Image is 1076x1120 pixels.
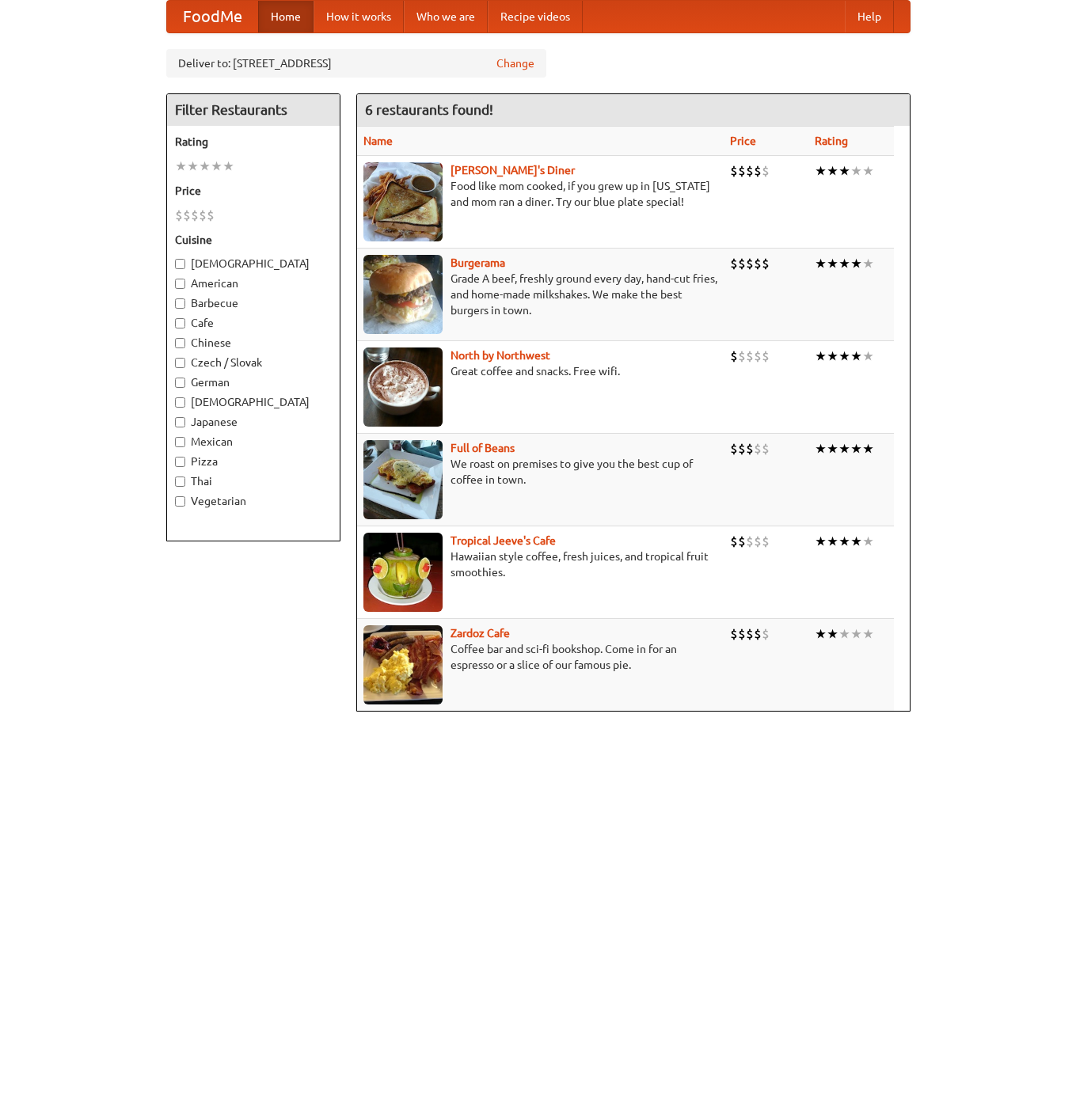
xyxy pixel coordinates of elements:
[175,355,332,370] label: Czech / Slovak
[211,158,222,175] li: ★
[738,255,746,272] li: $
[827,440,838,457] li: ★
[175,232,332,248] h5: Cuisine
[762,625,770,643] li: $
[838,347,850,365] li: ★
[363,255,443,334] img: burgerama.jpg
[730,162,738,180] li: $
[175,358,185,368] input: Czech / Slovak
[838,255,850,272] li: ★
[850,347,862,365] li: ★
[762,162,770,180] li: $
[175,256,332,271] label: [DEMOGRAPHIC_DATA]
[258,1,314,32] a: Home
[738,347,746,365] li: $
[175,335,332,351] label: Chinese
[730,440,738,457] li: $
[175,493,332,509] label: Vegetarian
[862,162,874,180] li: ★
[815,533,827,550] li: ★
[862,255,874,272] li: ★
[175,259,185,269] input: [DEMOGRAPHIC_DATA]
[451,534,556,547] a: Tropical Jeeve's Cafe
[175,473,332,489] label: Thai
[746,533,754,550] li: $
[175,275,332,291] label: American
[451,627,510,640] b: Zardoz Cafe
[762,347,770,365] li: $
[762,255,770,272] li: $
[222,158,234,175] li: ★
[496,55,534,71] a: Change
[183,207,191,224] li: $
[199,207,207,224] li: $
[404,1,488,32] a: Who we are
[754,625,762,643] li: $
[451,442,515,454] a: Full of Beans
[862,625,874,643] li: ★
[850,440,862,457] li: ★
[754,533,762,550] li: $
[363,162,443,241] img: sallys.jpg
[488,1,583,32] a: Recipe videos
[754,255,762,272] li: $
[827,347,838,365] li: ★
[187,158,199,175] li: ★
[451,349,550,362] a: North by Northwest
[850,255,862,272] li: ★
[850,162,862,180] li: ★
[175,476,185,487] input: Thai
[815,440,827,457] li: ★
[815,162,827,180] li: ★
[175,134,332,150] h5: Rating
[363,641,717,673] p: Coffee bar and sci-fi bookshop. Come in for an espresso or a slice of our famous pie.
[815,135,848,147] a: Rating
[175,183,332,199] h5: Price
[451,164,575,177] b: [PERSON_NAME]'s Diner
[827,625,838,643] li: ★
[827,533,838,550] li: ★
[451,256,505,269] a: Burgerama
[730,347,738,365] li: $
[762,533,770,550] li: $
[175,315,332,331] label: Cafe
[175,437,185,447] input: Mexican
[838,162,850,180] li: ★
[175,158,187,175] li: ★
[175,417,185,427] input: Japanese
[363,625,443,704] img: zardoz.jpg
[738,440,746,457] li: $
[363,363,717,379] p: Great coffee and snacks. Free wifi.
[746,347,754,365] li: $
[730,135,756,147] a: Price
[207,207,215,224] li: $
[815,625,827,643] li: ★
[363,347,443,427] img: north.jpg
[730,533,738,550] li: $
[815,347,827,365] li: ★
[175,454,332,469] label: Pizza
[845,1,894,32] a: Help
[363,135,393,147] a: Name
[363,549,717,580] p: Hawaiian style coffee, fresh juices, and tropical fruit smoothies.
[754,162,762,180] li: $
[730,255,738,272] li: $
[738,533,746,550] li: $
[363,456,717,488] p: We roast on premises to give you the best cup of coffee in town.
[815,255,827,272] li: ★
[175,295,332,311] label: Barbecue
[175,378,185,388] input: German
[363,440,443,519] img: beans.jpg
[167,94,340,126] h4: Filter Restaurants
[746,440,754,457] li: $
[850,625,862,643] li: ★
[175,414,332,430] label: Japanese
[175,298,185,309] input: Barbecue
[175,318,185,328] input: Cafe
[199,158,211,175] li: ★
[363,533,443,612] img: jeeves.jpg
[827,162,838,180] li: ★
